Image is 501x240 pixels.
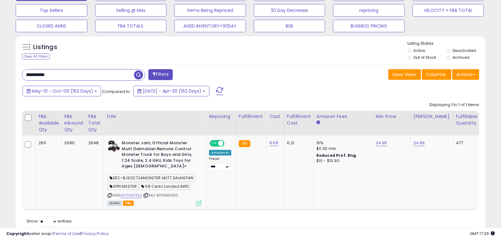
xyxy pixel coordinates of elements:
span: | SKU: B07HGS1552 [143,193,178,198]
small: FBA [239,140,250,147]
button: VELOCITY + FBA TOTAL [412,4,484,17]
img: 51-6X-g+hAL._SL40_.jpg [108,140,120,153]
label: Deactivated [452,48,476,53]
a: 9.69 [269,140,278,146]
span: [DATE] - Apr-30 (162 Days) [143,88,202,94]
button: BUSINESS PRICING [333,20,405,32]
div: Amazon AI [209,150,231,156]
div: seller snap | | [6,231,109,237]
div: ASIN: [108,140,202,205]
a: B07HGS1552 [120,193,142,198]
div: 2080 [64,140,81,146]
div: Clear All Filters [22,54,50,59]
div: Displaying 1 to 1 of 1 items [429,102,479,108]
button: AGED INVENTORY+30DAY [174,20,246,32]
button: 30 Day Decrease [254,4,325,17]
span: SPIN MASTER [108,183,139,190]
div: Cost [269,113,282,120]
div: FBA Available Qty [38,113,59,133]
div: Preset: [209,157,231,171]
div: Repricing [209,113,233,120]
span: OFF [223,141,233,146]
div: Title [106,113,204,120]
a: 24.95 [376,140,387,146]
label: Active [413,48,425,53]
div: FBA inbound Qty [64,113,83,133]
span: 2025-10-10 17:29 GMT [470,231,495,237]
button: Actions [452,69,479,80]
span: DEC-BJ3OCT24MONSTER.MUTT.DALMATIAN [108,174,195,181]
strong: Copyright [6,231,29,237]
span: Show: entries [27,218,72,224]
a: Terms of Use [54,231,80,237]
div: Fulfillment Cost [287,113,311,126]
div: 6.21 [287,140,309,146]
button: Save View [388,69,421,80]
div: Fulfillable Quantity [456,113,478,126]
span: Columns [426,71,446,78]
span: .68 Cents Landed AWD [139,183,191,190]
b: Monster Jam, Official Monster Mutt Dalmatian Remote Control Monster Truck for Boys and Girls, 1:2... [122,140,198,171]
button: BSR [254,20,325,32]
div: 15% [316,140,368,146]
a: Privacy Policy [81,231,109,237]
span: May-01 - Oct-09 (162 Days) [32,88,93,94]
span: FBA [123,201,134,206]
button: FBA TOTALS [95,20,167,32]
span: All listings currently available for purchase on Amazon [108,201,122,206]
button: Items Being Repriced [174,4,246,17]
div: 2611 [38,140,57,146]
button: May-01 - Oct-09 (162 Days) [23,86,101,96]
div: [PERSON_NAME] [413,113,451,120]
div: Fulfillment [239,113,264,120]
div: FBA Total Qty [88,113,101,133]
div: $10 - $10.90 [316,158,368,164]
div: Amazon Fees [316,113,371,120]
button: CLOSED ASINS [16,20,87,32]
div: Min Price [376,113,408,120]
button: Selling @ Max [95,4,167,17]
label: Out of Stock [413,55,436,60]
div: 477 [456,140,475,146]
button: repricing [333,4,405,17]
small: Amazon Fees. [316,120,320,125]
b: Reduced Prof. Rng. [316,153,357,158]
div: 2648 [88,140,99,146]
span: ON [211,141,218,146]
div: $0.30 min [316,146,368,151]
label: Archived [452,55,469,60]
span: Compared to: [102,89,131,94]
button: Top Sellers [16,4,87,17]
button: Filters [148,69,173,80]
a: 24.99 [413,140,425,146]
h5: Listings [33,43,57,52]
button: Columns [422,69,451,80]
button: [DATE] - Apr-30 (162 Days) [133,86,209,96]
p: Listing States: [407,41,485,47]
